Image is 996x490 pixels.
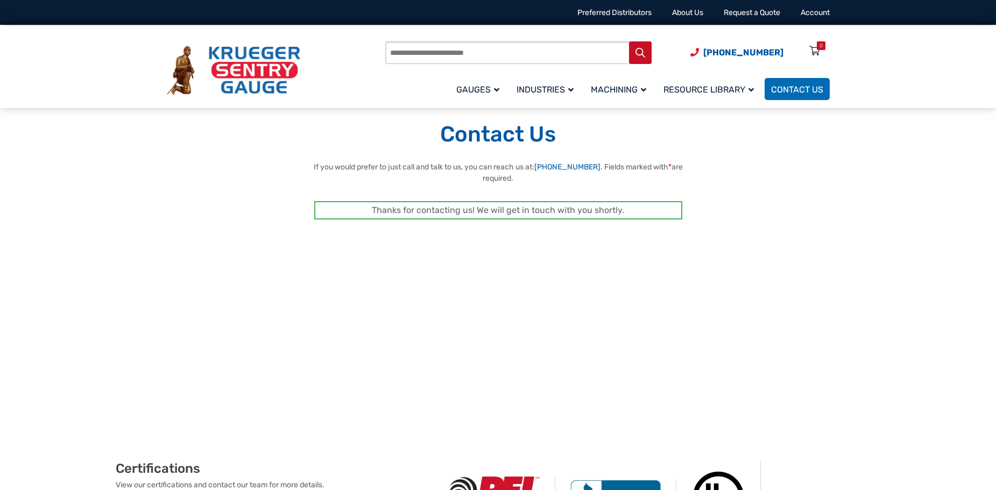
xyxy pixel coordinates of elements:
a: Request a Quote [724,8,780,17]
p: If you would prefer to just call and talk to us, you can reach us at: . Fields marked with are re... [310,161,687,184]
a: Contact Us [765,78,830,100]
a: Phone Number (920) 434-8860 [690,46,783,59]
h1: Contact Us [167,121,830,148]
a: Resource Library [657,76,765,102]
img: Krueger Sentry Gauge [167,46,300,95]
span: Gauges [456,84,499,95]
div: 0 [820,41,823,50]
span: [PHONE_NUMBER] [703,47,783,58]
a: [PHONE_NUMBER] [534,162,601,172]
a: Account [801,8,830,17]
a: Preferred Distributors [577,8,652,17]
h2: Certifications [116,460,434,477]
span: Resource Library [663,84,754,95]
a: About Us [672,8,703,17]
a: Machining [584,76,657,102]
span: Machining [591,84,646,95]
a: Industries [510,76,584,102]
span: Industries [517,84,574,95]
a: Gauges [450,76,510,102]
span: Contact Us [771,84,823,95]
div: Thanks for contacting us! We will get in touch with you shortly. [314,201,682,219]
